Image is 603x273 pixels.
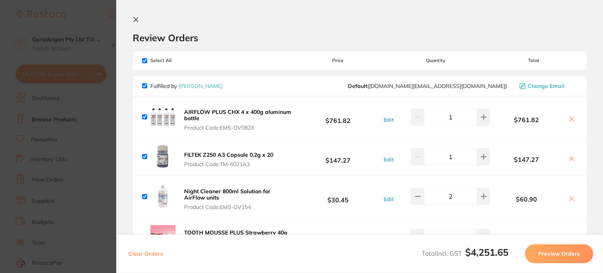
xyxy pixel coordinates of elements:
[294,231,382,245] b: $245.45
[184,229,287,242] b: TOOTH MOUSSE PLUS Strawberry 40g Tube Box of 10
[381,156,396,163] button: Edit
[381,58,490,63] span: Quantity
[150,184,175,209] img: cTd3b2w0eQ
[381,196,396,203] button: Edit
[182,108,294,131] button: AIRFLOW PLUS CHX 4 x 400g aluminum bottle Product Code:EMS-DV082X
[294,150,382,164] b: $147.27
[184,188,270,201] b: Night Cleaner 800ml Solution for AirFlow units
[294,189,382,204] b: $30.45
[184,125,292,131] span: Product Code: EMS-DV082X
[184,151,273,158] b: FILTEK Z250 A3 Capsule 0.2g x 20
[184,108,291,122] b: AIRFLOW PLUS CHX 4 x 400g aluminum bottle
[184,161,273,167] span: Product Code: TM-6021A3
[528,83,565,89] span: Change Email
[182,229,294,252] button: TOOTH MOUSSE PLUS Strawberry 40g Tube Box of 10 Product Code:GC-463340
[517,82,577,90] button: Change Email
[294,58,382,63] span: Price
[422,249,508,257] span: Total Incl. GST
[133,32,587,44] h2: Review Orders
[142,58,221,63] span: Select All
[525,244,593,263] button: Preview Orders
[126,244,165,263] button: Clear Orders
[490,196,563,203] b: $60.90
[179,82,223,90] a: [PERSON_NAME]
[490,156,563,163] b: $147.27
[381,116,396,123] button: Edit
[348,82,367,90] b: Default
[490,116,563,123] b: $761.82
[150,144,175,169] img: cmlyaXByZQ
[150,104,175,130] img: NjJqYzVsaQ
[182,188,294,211] button: Night Cleaner 800ml Solution for AirFlow units Product Code:EMS-DV154
[150,225,175,250] img: NzM0ejdsbw
[490,58,577,63] span: Total
[182,151,276,168] button: FILTEK Z250 A3 Capsule 0.2g x 20 Product Code:TM-6021A3
[184,204,292,210] span: Product Code: EMS-DV154
[294,110,382,124] b: $761.82
[348,83,507,89] span: customer.care@henryschein.com.au
[465,246,508,258] b: $4,251.65
[150,83,223,89] p: Fulfilled by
